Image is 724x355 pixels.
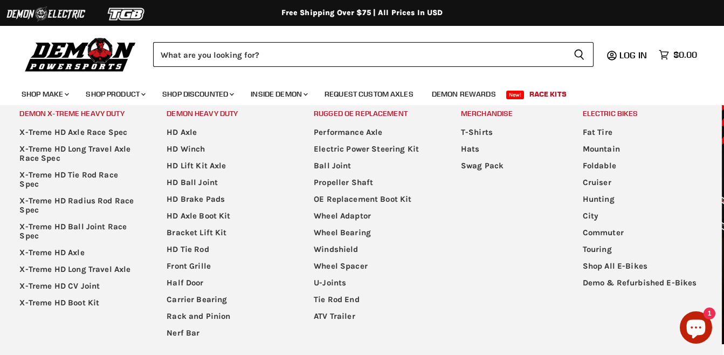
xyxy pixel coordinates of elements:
[569,124,714,141] a: Fat Tire
[6,124,151,141] a: X-Treme HD Axle Race Spec
[615,50,653,60] a: Log in
[78,83,152,105] a: Shop Product
[6,295,151,311] a: X-Treme HD Boot Kit
[86,4,167,24] img: TGB Logo 2
[300,275,445,291] a: U-Joints
[153,208,298,224] a: HD Axle Boot Kit
[153,42,565,67] input: Search
[153,258,298,275] a: Front Grille
[569,105,714,122] a: Electric Bikes
[300,258,445,275] a: Wheel Spacer
[153,241,298,258] a: HD Tie Rod
[447,124,567,174] ul: Main menu
[673,50,697,60] span: $0.00
[153,124,298,141] a: HD Axle
[424,83,504,105] a: Demon Rewards
[300,191,445,208] a: OE Replacement Boot Kit
[154,83,240,105] a: Shop Discounted
[300,105,445,122] a: Rugged OE Replacement
[6,105,151,122] a: Demon X-treme Heavy Duty
[569,158,714,174] a: Foldable
[300,308,445,325] a: ATV Trailer
[300,208,445,224] a: Wheel Adaptor
[153,308,298,325] a: Rack and Pinion
[6,261,151,278] a: X-Treme HD Long Travel Axle
[13,83,75,105] a: Shop Make
[569,241,714,258] a: Touring
[6,141,151,167] a: X-Treme HD Long Travel Axle Race Spec
[153,191,298,208] a: HD Brake Pads
[506,91,525,99] span: New!
[300,158,445,174] a: Ball Joint
[6,278,151,295] a: X-Treme HD CV Joint
[5,4,86,24] img: Demon Electric Logo 2
[153,158,298,174] a: HD Lift Kit Axle
[22,35,140,73] img: Demon Powersports
[521,83,575,105] a: Race Kits
[316,83,422,105] a: Request Custom Axles
[447,158,567,174] a: Swag Pack
[300,241,445,258] a: Windshield
[13,79,694,105] ul: Main menu
[153,141,298,158] a: HD Winch
[153,124,298,342] ul: Main menu
[153,174,298,191] a: HD Ball Joint
[300,124,445,141] a: Performance Axle
[6,193,151,219] a: X-Treme HD Radius Rod Race Spec
[6,219,151,244] a: X-Treme HD Ball Joint Race Spec
[569,258,714,275] a: Shop All E-Bikes
[153,275,298,291] a: Half Door
[569,208,714,224] a: City
[6,167,151,193] a: X-Treme HD Tie Rod Race Spec
[447,105,567,122] a: Merchandise
[569,141,714,158] a: Mountain
[243,83,314,105] a: Inside Demon
[153,224,298,241] a: Bracket Lift Kit
[300,141,445,158] a: Electric Power Steering Kit
[569,174,714,191] a: Cruiser
[153,291,298,308] a: Carrier Bearing
[153,105,298,122] a: Demon Heavy Duty
[653,47,702,63] a: $0.00
[447,124,567,141] a: T-Shirts
[6,124,151,311] ul: Main menu
[569,191,714,208] a: Hunting
[153,42,594,67] form: Product
[447,141,567,158] a: Hats
[677,311,715,346] inbox-online-store-chat: Shopify online store chat
[300,224,445,241] a: Wheel Bearing
[300,174,445,191] a: Propeller Shaft
[569,124,714,291] ul: Main menu
[300,124,445,325] ul: Main menu
[619,50,647,60] span: Log in
[153,325,298,342] a: Nerf Bar
[6,244,151,261] a: X-Treme HD Axle
[300,291,445,308] a: Tie Rod End
[565,42,594,67] button: Search
[569,224,714,241] a: Commuter
[569,275,714,291] a: Demo & Refurbished E-Bikes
